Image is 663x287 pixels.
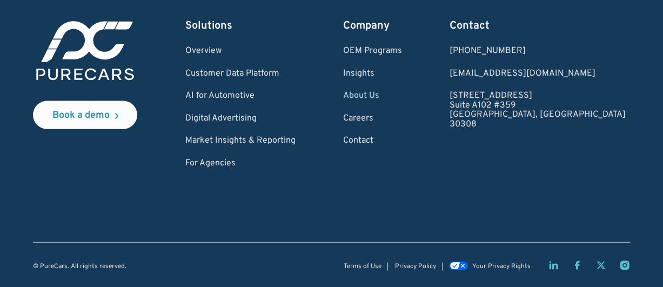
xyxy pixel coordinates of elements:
[33,18,137,84] img: purecars logo
[548,260,559,271] a: LinkedIn page
[343,263,381,270] a: Terms of Use
[450,91,626,129] a: [STREET_ADDRESS]Suite A102 #359[GEOGRAPHIC_DATA], [GEOGRAPHIC_DATA]30308
[185,114,295,124] a: Digital Advertising
[450,69,626,79] a: Email us
[185,159,295,169] a: For Agencies
[449,263,530,270] a: Your Privacy Rights
[343,136,402,146] a: Contact
[394,263,436,270] a: Privacy Policy
[595,260,606,271] a: Twitter X page
[185,18,295,34] div: Solutions
[52,111,110,121] div: Book a demo
[185,69,295,79] a: Customer Data Platform
[33,101,137,129] a: Book a demo
[450,18,626,34] div: Contact
[343,114,402,124] a: Careers
[343,91,402,101] a: About Us
[343,69,402,79] a: Insights
[343,18,402,34] div: Company
[343,46,402,56] a: OEM Programs
[450,46,626,56] div: [PHONE_NUMBER]
[185,136,295,146] a: Market Insights & Reporting
[185,46,295,56] a: Overview
[33,263,126,270] div: © PureCars. All rights reserved.
[619,260,630,271] a: Instagram page
[472,263,531,270] div: Your Privacy Rights
[572,260,582,271] a: Facebook page
[185,91,295,101] a: AI for Automotive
